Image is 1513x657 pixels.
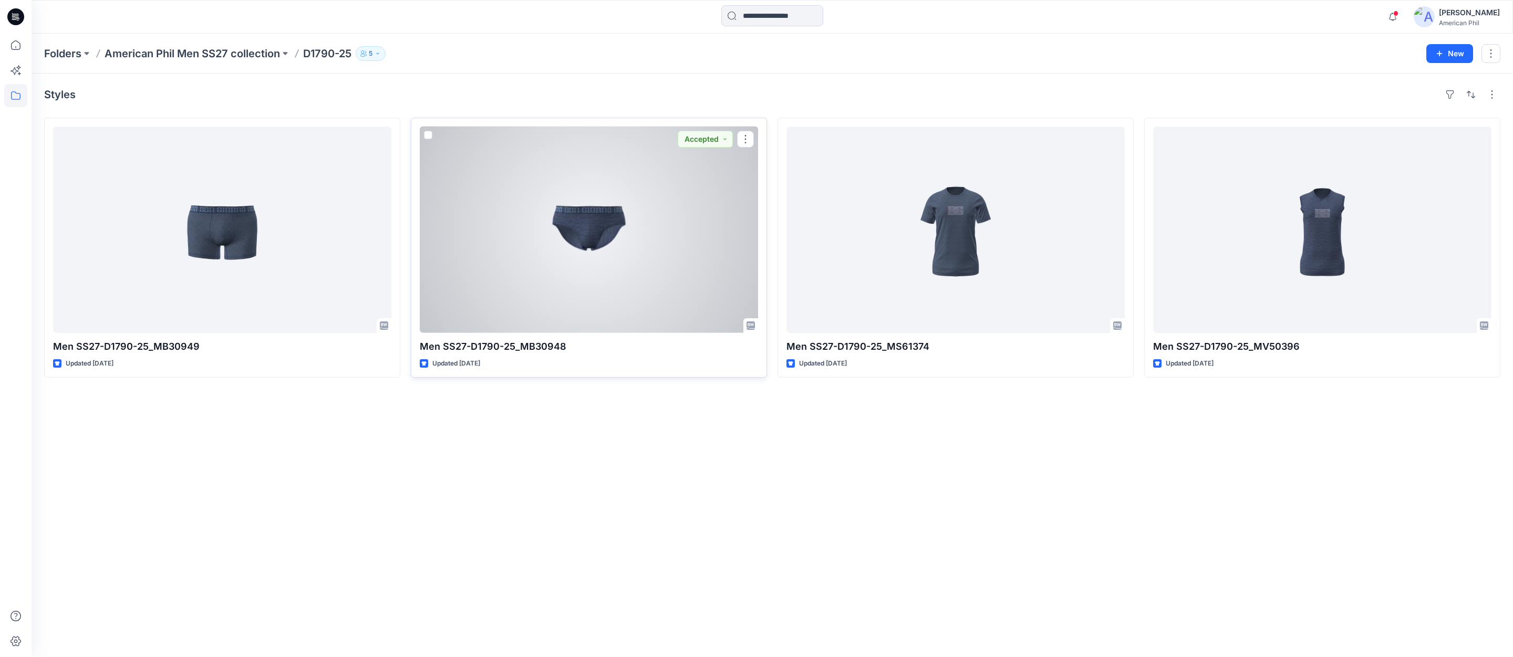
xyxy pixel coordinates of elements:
div: [PERSON_NAME] [1439,6,1500,19]
a: Folders [44,46,81,61]
h4: Styles [44,88,76,101]
a: Men SS27-D1790-25_MB30949 [53,127,391,333]
p: Updated [DATE] [799,358,847,369]
p: Men SS27-D1790-25_MV50396 [1153,339,1491,354]
p: Updated [DATE] [1166,358,1214,369]
a: American Phil Men SS27 collection [105,46,280,61]
button: New [1426,44,1473,63]
a: Men SS27-D1790-25_MS61374 [786,127,1125,333]
p: Men SS27-D1790-25_MB30948 [420,339,758,354]
p: D1790-25 [303,46,351,61]
button: 5 [356,46,386,61]
p: Men SS27-D1790-25_MS61374 [786,339,1125,354]
p: Men SS27-D1790-25_MB30949 [53,339,391,354]
p: Updated [DATE] [432,358,480,369]
p: 5 [369,48,372,59]
p: Updated [DATE] [66,358,113,369]
img: avatar [1414,6,1435,27]
div: American Phil [1439,19,1500,27]
a: Men SS27-D1790-25_MB30948 [420,127,758,333]
a: Men SS27-D1790-25_MV50396 [1153,127,1491,333]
